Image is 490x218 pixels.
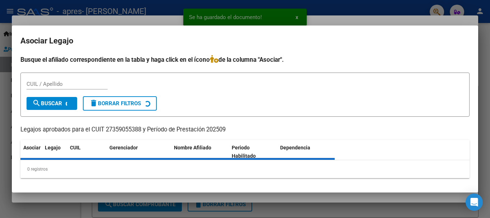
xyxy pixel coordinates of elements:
span: Periodo Habilitado [232,145,256,159]
div: 0 registros [20,160,470,178]
span: Buscar [32,100,62,107]
span: Nombre Afiliado [174,145,211,150]
h4: Busque el afiliado correspondiente en la tabla y haga click en el ícono de la columna "Asociar". [20,55,470,64]
p: Legajos aprobados para el CUIT 27359055388 y Período de Prestación 202509 [20,125,470,134]
datatable-header-cell: Legajo [42,140,67,164]
span: Gerenciador [109,145,138,150]
datatable-header-cell: Periodo Habilitado [229,140,277,164]
span: Dependencia [280,145,310,150]
div: Open Intercom Messenger [466,194,483,211]
h2: Asociar Legajo [20,34,470,48]
mat-icon: delete [89,99,98,107]
datatable-header-cell: Dependencia [277,140,335,164]
datatable-header-cell: Asociar [20,140,42,164]
button: Borrar Filtros [83,96,157,111]
span: Borrar Filtros [89,100,141,107]
datatable-header-cell: Gerenciador [107,140,171,164]
span: Asociar [23,145,41,150]
span: Legajo [45,145,61,150]
button: Buscar [27,97,77,110]
span: CUIL [70,145,81,150]
datatable-header-cell: Nombre Afiliado [171,140,229,164]
datatable-header-cell: CUIL [67,140,107,164]
mat-icon: search [32,99,41,107]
